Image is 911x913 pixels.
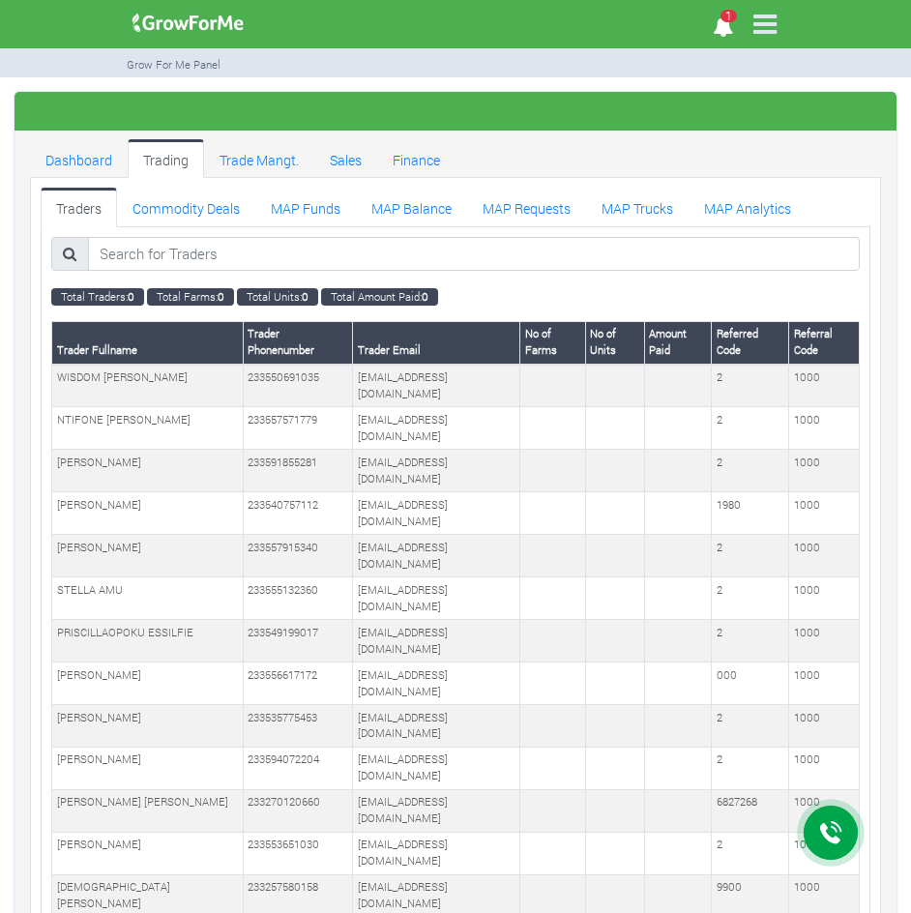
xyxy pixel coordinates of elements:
[51,288,144,306] small: Total Traders:
[52,535,244,577] td: [PERSON_NAME]
[712,321,789,364] th: Referred Code
[52,705,244,748] td: [PERSON_NAME]
[712,407,789,450] td: 2
[41,188,117,226] a: Traders
[117,188,255,226] a: Commodity Deals
[353,577,520,620] td: [EMAIL_ADDRESS][DOMAIN_NAME]
[789,832,860,874] td: 1000
[644,321,711,364] th: Amount Paid
[218,289,224,304] b: 0
[52,492,244,535] td: [PERSON_NAME]
[422,289,428,304] b: 0
[353,663,520,705] td: [EMAIL_ADDRESS][DOMAIN_NAME]
[586,188,689,226] a: MAP Trucks
[126,4,250,43] img: growforme image
[52,663,244,705] td: [PERSON_NAME]
[353,789,520,832] td: [EMAIL_ADDRESS][DOMAIN_NAME]
[585,321,644,364] th: No of Units
[467,188,586,226] a: MAP Requests
[52,747,244,789] td: [PERSON_NAME]
[243,747,352,789] td: 233594072204
[704,19,742,38] a: 1
[789,321,860,364] th: Referral Code
[243,535,352,577] td: 233557915340
[243,492,352,535] td: 233540757112
[712,747,789,789] td: 2
[353,492,520,535] td: [EMAIL_ADDRESS][DOMAIN_NAME]
[353,747,520,789] td: [EMAIL_ADDRESS][DOMAIN_NAME]
[789,492,860,535] td: 1000
[243,321,352,364] th: Trader Phonenumber
[377,139,455,178] a: Finance
[128,289,134,304] b: 0
[52,577,244,620] td: STELLA AMU
[52,450,244,492] td: [PERSON_NAME]
[255,188,356,226] a: MAP Funds
[52,321,244,364] th: Trader Fullname
[712,492,789,535] td: 1980
[789,407,860,450] td: 1000
[720,10,737,22] span: 1
[789,620,860,663] td: 1000
[243,789,352,832] td: 233270120660
[127,57,220,72] small: Grow For Me Panel
[243,365,352,407] td: 233550691035
[243,577,352,620] td: 233555132360
[88,237,860,272] input: Search for Traders
[789,747,860,789] td: 1000
[243,407,352,450] td: 233557571779
[712,832,789,874] td: 2
[712,789,789,832] td: 6827268
[353,620,520,663] td: [EMAIL_ADDRESS][DOMAIN_NAME]
[321,288,438,306] small: Total Amount Paid:
[789,789,860,832] td: 1000
[353,365,520,407] td: [EMAIL_ADDRESS][DOMAIN_NAME]
[789,663,860,705] td: 1000
[712,620,789,663] td: 2
[52,832,244,874] td: [PERSON_NAME]
[789,365,860,407] td: 1000
[353,407,520,450] td: [EMAIL_ADDRESS][DOMAIN_NAME]
[243,620,352,663] td: 233549199017
[353,321,520,364] th: Trader Email
[52,407,244,450] td: NTIFONE [PERSON_NAME]
[353,450,520,492] td: [EMAIL_ADDRESS][DOMAIN_NAME]
[52,789,244,832] td: [PERSON_NAME] [PERSON_NAME]
[204,139,314,178] a: Trade Mangt.
[712,663,789,705] td: 000
[302,289,309,304] b: 0
[237,288,318,306] small: Total Units:
[712,450,789,492] td: 2
[712,705,789,748] td: 2
[689,188,807,226] a: MAP Analytics
[712,577,789,620] td: 2
[789,450,860,492] td: 1000
[789,705,860,748] td: 1000
[52,620,244,663] td: PRISCILLAOPOKU ESSILFIE
[128,139,204,178] a: Trading
[353,705,520,748] td: [EMAIL_ADDRESS][DOMAIN_NAME]
[147,288,234,306] small: Total Farms:
[243,663,352,705] td: 233556617172
[52,365,244,407] td: WISDOM [PERSON_NAME]
[356,188,467,226] a: MAP Balance
[353,832,520,874] td: [EMAIL_ADDRESS][DOMAIN_NAME]
[353,535,520,577] td: [EMAIL_ADDRESS][DOMAIN_NAME]
[520,321,585,364] th: No of Farms
[30,139,128,178] a: Dashboard
[712,535,789,577] td: 2
[243,705,352,748] td: 233535775453
[704,5,742,48] i: Notifications
[314,139,377,178] a: Sales
[789,577,860,620] td: 1000
[243,450,352,492] td: 233591855281
[789,535,860,577] td: 1000
[243,832,352,874] td: 233553651030
[712,365,789,407] td: 2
